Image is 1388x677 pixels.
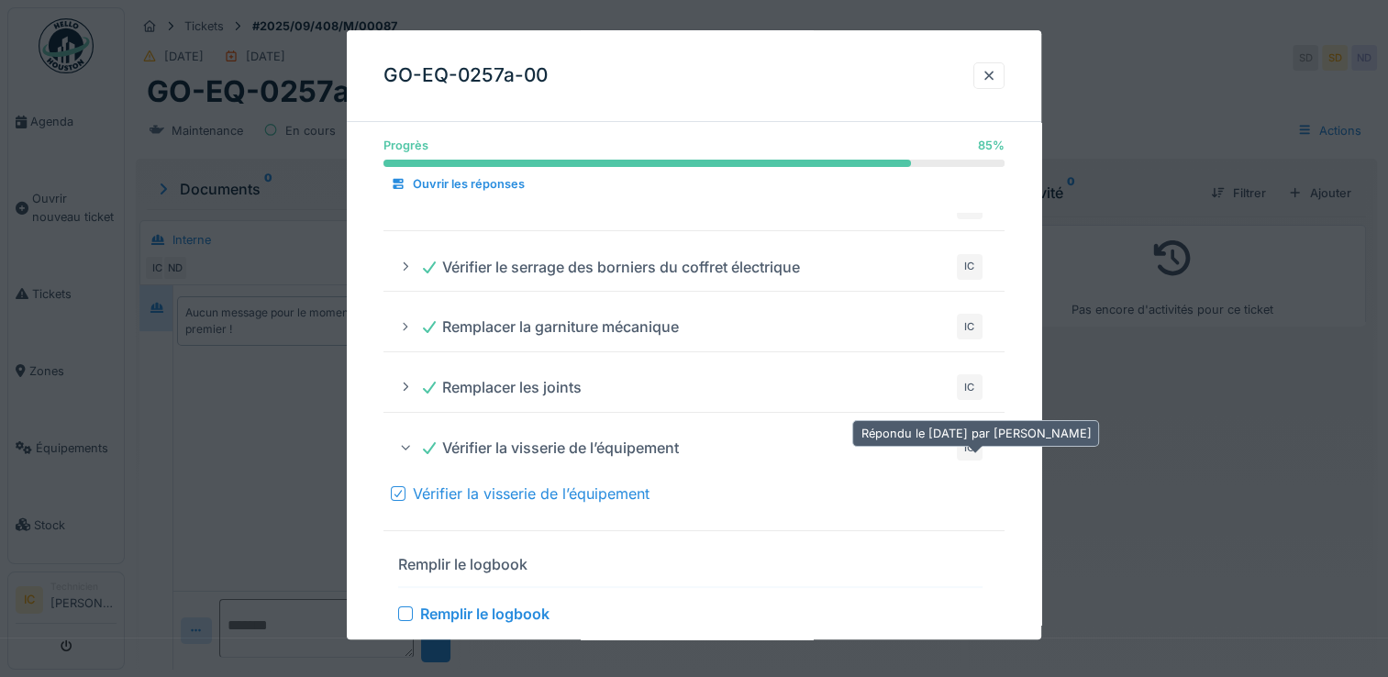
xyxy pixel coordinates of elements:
div: 85 % [978,137,1005,154]
div: IC [957,254,983,280]
div: Remplir le logbook [420,604,550,626]
div: Remplacer la garniture mécanique [420,316,679,338]
div: IC [957,374,983,400]
div: Vérifier la visserie de l’équipement [420,437,679,459]
h3: GO-EQ-0257a-00 [383,64,548,87]
div: Vérifier l’état d’usure des roues [420,195,657,217]
div: Remplacer les joints [420,376,582,398]
div: Répondu le [DATE] par [PERSON_NAME] [852,420,1099,447]
progress: 85 % [383,160,1005,167]
summary: Remplacer la garniture mécaniqueIC [391,310,997,344]
div: IC [957,194,983,219]
div: IC [957,435,983,461]
summary: Remplir le logbook Remplir le logbook [391,550,997,640]
summary: Vérifier la visserie de l’équipementIC [391,431,997,465]
div: Vérifier la visserie de l’équipement [413,483,650,505]
div: Progrès [383,137,428,154]
summary: Remplacer les jointsIC [391,371,997,405]
summary: Vérifier le serrage des borniers du coffret électriqueIC [391,250,997,283]
div: IC [957,315,983,340]
div: Remplir le logbook [398,554,527,576]
div: Vérifier le serrage des borniers du coffret électrique [420,256,800,278]
summary: Vérifier l’état d’usure des rouesIC [391,190,997,224]
div: Ouvrir les réponses [383,172,532,197]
